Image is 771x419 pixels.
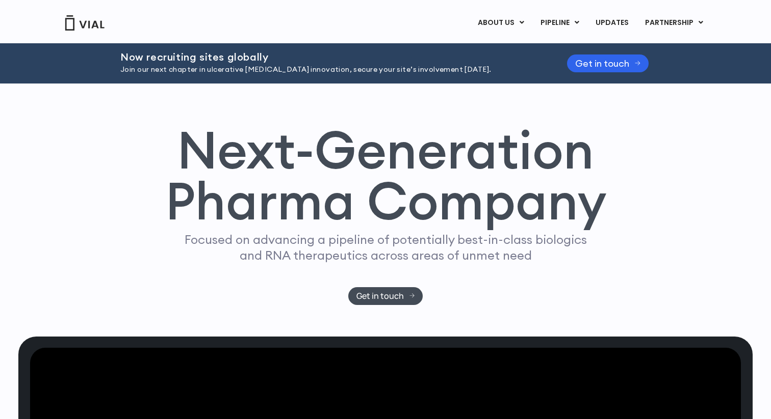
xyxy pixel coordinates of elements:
a: Get in touch [567,54,649,72]
a: PARTNERSHIPMenu Toggle [637,14,711,32]
p: Join our next chapter in ulcerative [MEDICAL_DATA] innovation, secure your site’s involvement [DA... [120,64,542,75]
a: ABOUT USMenu Toggle [470,14,532,32]
p: Focused on advancing a pipeline of potentially best-in-class biologics and RNA therapeutics acros... [180,232,591,263]
img: Vial Logo [64,15,105,31]
h2: Now recruiting sites globally [120,51,542,63]
span: Get in touch [575,60,629,67]
a: Get in touch [348,287,423,305]
a: PIPELINEMenu Toggle [532,14,587,32]
h1: Next-Generation Pharma Company [165,124,606,227]
span: Get in touch [356,292,404,300]
a: UPDATES [587,14,636,32]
